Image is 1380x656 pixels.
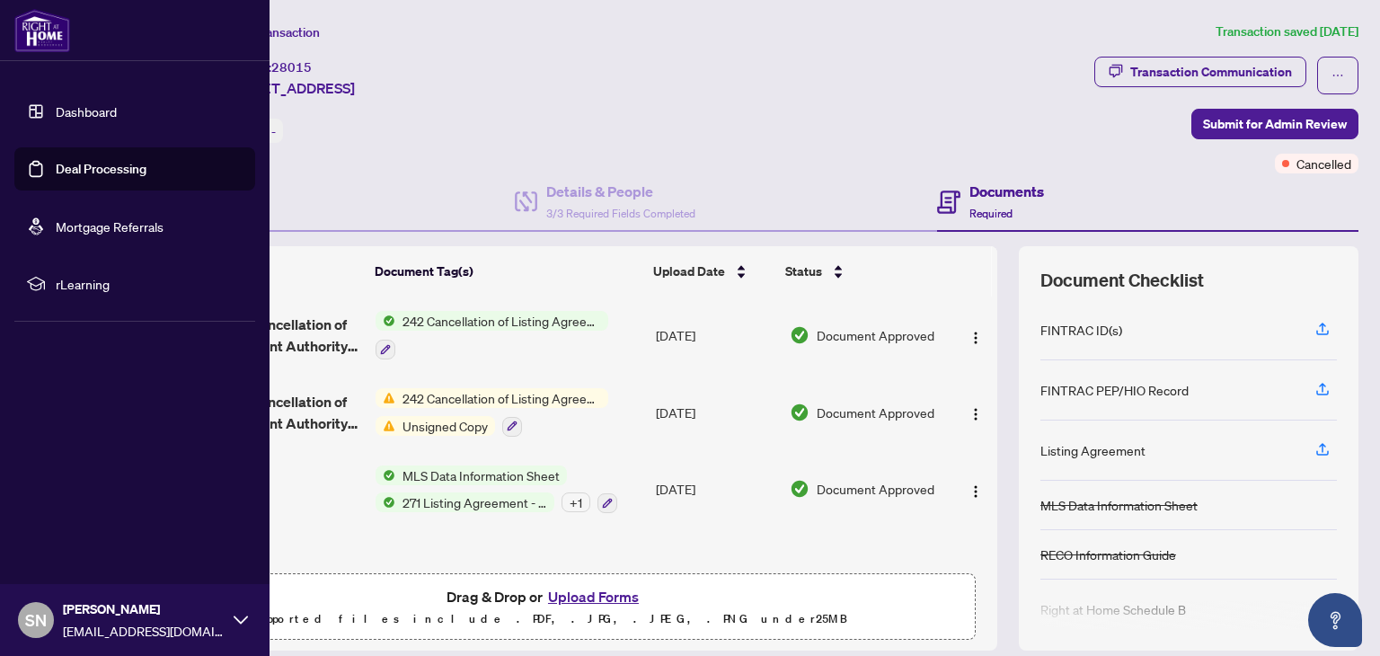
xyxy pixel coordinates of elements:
a: Deal Processing [56,161,146,177]
th: Document Tag(s) [367,246,646,297]
th: Status [778,246,944,297]
article: Transaction saved [DATE] [1216,22,1358,42]
span: Drag & Drop orUpload FormsSupported files include .PDF, .JPG, .JPEG, .PNG under25MB [116,574,975,641]
span: 242 Cancellation of Listing Agreement - Authority to Offer for Sale [395,388,608,408]
span: Unsigned Copy [395,416,495,436]
img: Status Icon [376,465,395,485]
span: Document Approved [817,325,934,345]
img: Status Icon [376,492,395,512]
td: [DATE] [649,297,783,374]
p: Supported files include .PDF, .JPG, .JPEG, .PNG under 25 MB [127,608,964,630]
div: Right at Home Schedule B [1040,599,1186,619]
span: Cancelled [1296,154,1351,173]
h4: Details & People [546,181,695,202]
button: Submit for Admin Review [1191,109,1358,139]
img: Logo [969,331,983,345]
img: logo [14,9,70,52]
a: Mortgage Referrals [56,218,164,235]
span: Document Approved [817,403,934,422]
button: Status Icon242 Cancellation of Listing Agreement - Authority to Offer for Sale [376,311,608,359]
button: Transaction Communication [1094,57,1306,87]
img: Status Icon [376,416,395,436]
span: [PERSON_NAME] [63,599,225,619]
span: ellipsis [1331,69,1344,82]
img: Status Icon [376,311,395,331]
span: SN [25,607,47,633]
span: MLS Data Information Sheet [395,465,567,485]
button: Status IconMLS Data Information SheetStatus Icon271 Listing Agreement - Seller Designated Represe... [376,465,617,514]
div: RECO Information Guide [1040,545,1176,564]
img: Logo [969,484,983,499]
img: Document Status [790,403,809,422]
h4: Documents [969,181,1044,202]
div: + 1 [562,492,590,512]
img: Logo [969,407,983,421]
img: Document Status [790,479,809,499]
span: 3/3 Required Fields Completed [546,207,695,220]
div: FINTRAC PEP/HIO Record [1040,380,1189,400]
th: Upload Date [646,246,779,297]
span: rLearning [56,274,243,294]
span: View Transaction [224,24,320,40]
img: Document Status [790,325,809,345]
span: Required [969,207,1013,220]
button: Logo [961,321,990,350]
span: Document Checklist [1040,268,1204,293]
span: Status [785,262,822,281]
div: FINTRAC ID(s) [1040,320,1122,340]
td: [DATE] [649,374,783,451]
span: 28015 [271,59,312,75]
button: Logo [961,474,990,503]
span: 271 Listing Agreement - Seller Designated Representation Agreement Authority to Offer for Sale [395,492,554,512]
div: Transaction Communication [1130,58,1292,86]
button: Status Icon242 Cancellation of Listing Agreement - Authority to Offer for SaleStatus IconUnsigned... [376,388,608,437]
span: Document Approved [817,479,934,499]
span: Drag & Drop or [447,585,644,608]
span: [EMAIL_ADDRESS][DOMAIN_NAME] [63,621,225,641]
span: 242 Cancellation of Listing Agreement - Authority to Offer for Sale [395,311,608,331]
div: MLS Data Information Sheet [1040,495,1198,515]
span: - [271,123,276,139]
div: Listing Agreement [1040,440,1146,460]
span: Submit for Admin Review [1203,110,1347,138]
img: Status Icon [376,388,395,408]
span: [STREET_ADDRESS] [223,77,355,99]
button: Open asap [1308,593,1362,647]
td: [DATE] [649,451,783,528]
span: Upload Date [653,262,725,281]
a: Dashboard [56,103,117,120]
button: Upload Forms [543,585,644,608]
button: Logo [961,398,990,427]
